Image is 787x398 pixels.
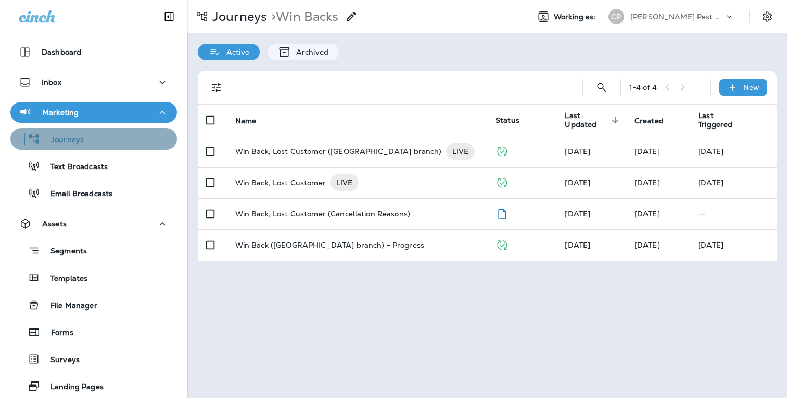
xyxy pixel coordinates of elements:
div: CP [608,9,624,24]
button: File Manager [10,294,177,316]
span: Last Triggered [698,111,732,129]
button: Email Broadcasts [10,182,177,204]
div: LIVE [330,174,359,191]
span: Published [496,146,509,155]
p: New [743,83,759,92]
button: Collapse Sidebar [155,6,184,27]
span: Frank Carreno [634,240,660,250]
p: Surveys [40,355,80,365]
div: 1 - 4 of 4 [629,83,657,92]
span: Frank Carreno [565,240,590,250]
button: Surveys [10,348,177,370]
button: Segments [10,239,177,262]
span: Created [634,117,664,125]
span: Last Triggered [698,111,746,129]
span: Frank Carreno [634,178,660,187]
p: Dashboard [42,48,81,56]
p: Archived [291,48,328,56]
p: Forms [41,328,73,338]
td: [DATE] [690,136,777,167]
button: Marketing [10,102,177,123]
p: Win Back, Lost Customer [235,174,326,191]
p: Win Back ([GEOGRAPHIC_DATA] branch) - Progress [235,241,424,249]
p: Win Backs [267,9,338,24]
span: Draft [496,208,509,217]
td: [DATE] [690,167,777,198]
span: Created [634,116,677,125]
button: Landing Pages [10,375,177,397]
p: Landing Pages [40,382,104,392]
span: Working as: [554,12,598,21]
button: Inbox [10,72,177,93]
p: -- [698,210,768,218]
span: Status [496,115,519,125]
button: Journeys [10,128,177,150]
p: File Manager [40,301,97,311]
span: Frank Carreno [565,209,590,219]
span: Frank Carreno [565,147,590,156]
button: Forms [10,321,177,343]
button: Assets [10,213,177,234]
p: Active [221,48,249,56]
div: LIVE [446,143,475,160]
span: LIVE [330,177,359,188]
p: Marketing [42,108,79,117]
button: Settings [758,7,777,26]
span: LIVE [446,146,475,157]
td: [DATE] [690,229,777,261]
span: Frank Carreno [565,178,590,187]
p: Email Broadcasts [40,189,112,199]
span: Name [235,117,257,125]
p: Text Broadcasts [40,162,108,172]
button: Filters [206,77,227,98]
button: Search Journeys [591,77,612,98]
button: Templates [10,267,177,289]
p: Templates [40,274,87,284]
p: Win Back, Lost Customer (Cancellation Reasons) [235,210,410,218]
p: Journeys [41,135,84,145]
span: Published [496,177,509,186]
p: Assets [42,220,67,228]
p: Journeys [208,9,267,24]
button: Text Broadcasts [10,155,177,177]
p: Win Back, Lost Customer ([GEOGRAPHIC_DATA] branch) [235,143,442,160]
p: [PERSON_NAME] Pest Control [630,12,724,21]
span: Frank Carreno [634,209,660,219]
span: Last Updated [565,111,621,129]
span: Last Updated [565,111,608,129]
p: Inbox [42,78,61,86]
span: Published [496,239,509,249]
p: Segments [40,247,87,257]
span: Frank Carreno [634,147,660,156]
span: Name [235,116,270,125]
button: Dashboard [10,42,177,62]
